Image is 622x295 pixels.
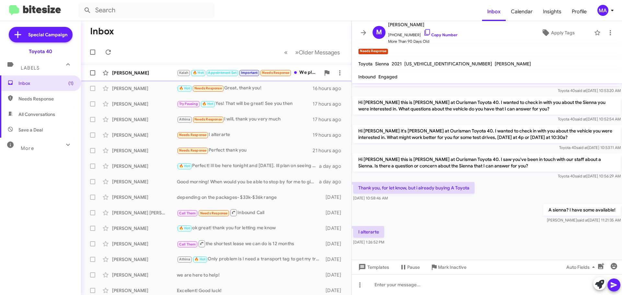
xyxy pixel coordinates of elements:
p: Hi [PERSON_NAME] this is [PERSON_NAME] at Ourisman Toyota 40. I saw you've been in touch with our... [353,153,621,172]
span: said at [575,117,586,121]
span: Try Pausing [179,102,198,106]
span: Special Campaign [28,31,67,38]
span: 2021 [392,61,402,67]
div: 17 hours ago [313,101,346,107]
span: More Than 90 Days Old [388,38,457,45]
h1: Inbox [90,26,114,37]
div: [PERSON_NAME] [112,147,177,154]
div: 16 hours ago [313,85,346,92]
div: [PERSON_NAME] [112,287,177,294]
span: Athina [179,117,190,121]
div: Excellent! Good luck! [177,287,322,294]
span: Needs Response [179,148,207,153]
p: I alterarte [353,226,384,238]
span: [PERSON_NAME] [495,61,531,67]
button: Next [291,46,344,59]
p: Hi [PERSON_NAME] this is [PERSON_NAME] at Ourisman Toyota 40. I wanted to check in with you about... [353,96,621,115]
span: More [21,145,34,151]
div: Toyota 40 [29,48,52,55]
span: [PERSON_NAME] [388,21,457,28]
div: Inbound Call [177,209,322,217]
div: [PERSON_NAME] [112,163,177,169]
span: Toyota 40 [DATE] 10:53:11 AM [559,145,621,150]
div: [PERSON_NAME] [112,256,177,263]
span: (1) [68,80,74,86]
a: Insights [538,2,567,21]
div: 17 hours ago [313,116,346,123]
div: MA [597,5,608,16]
span: Appointment Set [208,71,236,75]
span: said at [577,218,588,222]
a: Calendar [506,2,538,21]
div: [PERSON_NAME] [112,132,177,138]
div: [PERSON_NAME] [112,85,177,92]
span: said at [575,88,586,93]
div: Only problem is I need a transport tag to get my trade in there [177,255,322,263]
div: [PERSON_NAME] [112,241,177,247]
span: Engaged [378,74,397,80]
div: [PERSON_NAME] [112,101,177,107]
div: I alterarte [177,131,313,139]
span: Needs Response [194,86,222,90]
div: We plan to get seat covers for the hot black seats. It was 94° [DATE]! We can live with black int... [177,69,320,76]
div: Perfect thank you [177,147,313,154]
span: Pause [407,261,420,273]
button: Auto Fields [561,261,603,273]
span: Sienna [375,61,389,67]
span: Templates [357,261,389,273]
span: Labels [21,65,40,71]
div: 21 hours ago [313,147,346,154]
a: Special Campaign [9,27,73,42]
span: 🔥 Hot [179,164,190,168]
div: [PERSON_NAME] [PERSON_NAME] [112,210,177,216]
div: Yes! That will be great! See you then [177,100,313,108]
span: « [284,48,288,56]
span: said at [575,174,586,178]
div: I will, thank you very much [177,116,313,123]
span: [DATE] 10:58:46 AM [353,196,388,200]
span: Mark Inactive [438,261,466,273]
span: [PHONE_NUMBER] [388,28,457,38]
button: Pause [394,261,425,273]
span: [DATE] 1:26:52 PM [353,240,384,244]
span: [PERSON_NAME] [DATE] 11:21:35 AM [547,218,621,222]
div: we are here to help! [177,272,322,278]
span: Save a Deal [18,127,43,133]
div: the shortest lease we can do is 12 months [177,240,322,248]
div: [PERSON_NAME] [112,178,177,185]
span: Important [241,71,258,75]
span: Needs Response [194,117,222,121]
div: [DATE] [322,272,346,278]
div: Great, thank you! [177,85,313,92]
span: Apply Tags [551,27,575,39]
span: 🔥 Hot [202,102,213,106]
span: Athina [179,257,190,261]
button: Templates [352,261,394,273]
div: [PERSON_NAME] [112,70,177,76]
input: Search [78,3,214,18]
span: Auto Fields [566,261,597,273]
a: Profile [567,2,592,21]
span: Needs Response [18,96,74,102]
div: Perfect! Ill be here tonight and [DATE]. Ill plan on seeing you tonight then! Thank you [177,162,319,170]
p: A sienna? I have some available! [543,204,621,216]
span: M [376,27,382,38]
a: Copy Number [423,32,457,37]
span: 🔥 Hot [179,86,190,90]
div: Good morning! When would you be able to stop by for me to give you the offer on your vehicle? [177,178,319,185]
a: Inbox [482,2,506,21]
span: Older Messages [299,49,340,56]
div: [DATE] [322,194,346,200]
div: [PERSON_NAME] [112,116,177,123]
button: Mark Inactive [425,261,472,273]
span: Call Them [179,211,196,215]
span: Needs Response [200,211,228,215]
span: [US_VEHICLE_IDENTIFICATION_NUMBER] [404,61,492,67]
span: » [295,48,299,56]
span: 🔥 Hot [179,226,190,230]
div: [PERSON_NAME] [112,272,177,278]
span: Toyota [358,61,373,67]
p: Thank you, for let know, but i already buying A Toyota [353,182,475,194]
